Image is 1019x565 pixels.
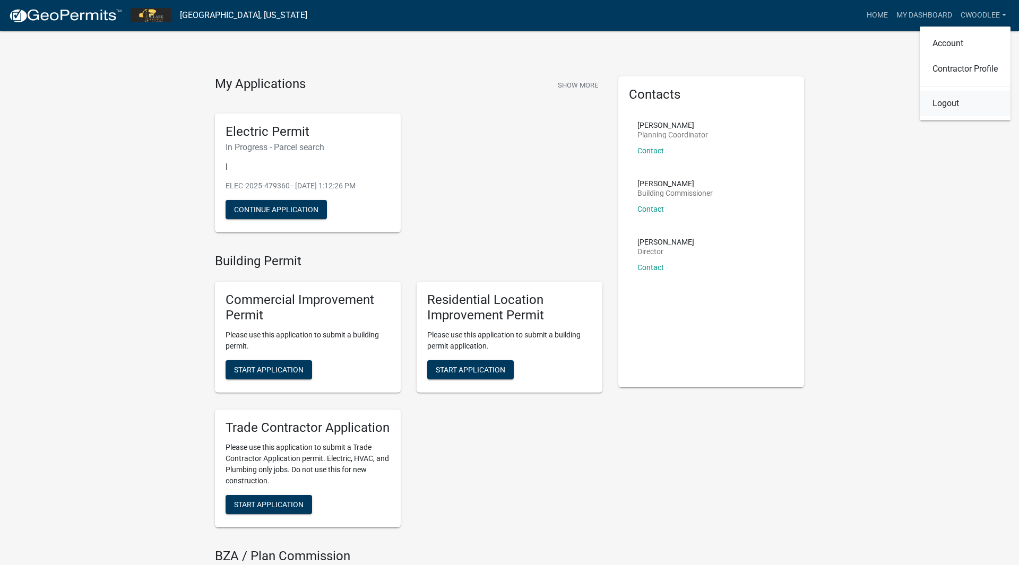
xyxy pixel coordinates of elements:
p: ELEC-2025-479360 - [DATE] 1:12:26 PM [226,180,390,192]
button: Start Application [226,495,312,514]
a: Contact [637,263,664,272]
p: [PERSON_NAME] [637,121,708,129]
a: Account [920,31,1011,56]
h5: Electric Permit [226,124,390,140]
img: Clark County, Indiana [131,8,171,22]
h4: Building Permit [215,254,602,269]
a: Contractor Profile [920,56,1011,82]
h5: Contacts [629,87,793,102]
h5: Commercial Improvement Permit [226,292,390,323]
a: cwoodlee [956,5,1011,25]
p: Please use this application to submit a Trade Contractor Application permit. Electric, HVAC, and ... [226,442,390,486]
h4: My Applications [215,76,306,92]
a: Home [862,5,892,25]
p: Please use this application to submit a building permit application. [427,329,592,352]
button: Start Application [427,360,514,379]
button: Continue Application [226,200,327,219]
p: [PERSON_NAME] [637,238,694,246]
span: Start Application [436,365,505,373]
a: My Dashboard [892,5,956,25]
a: Logout [920,91,1011,116]
button: Start Application [226,360,312,379]
button: Show More [554,76,602,94]
h4: BZA / Plan Commission [215,549,602,564]
h5: Residential Location Improvement Permit [427,292,592,323]
p: | [226,161,390,172]
h6: In Progress - Parcel search [226,142,390,152]
a: Contact [637,146,664,155]
h5: Trade Contractor Application [226,420,390,436]
p: Building Commissioner [637,189,713,197]
span: Start Application [234,365,304,373]
p: Planning Coordinator [637,131,708,138]
p: Please use this application to submit a building permit. [226,329,390,352]
a: [GEOGRAPHIC_DATA], [US_STATE] [180,6,307,24]
span: Start Application [234,500,304,508]
p: [PERSON_NAME] [637,180,713,187]
a: Contact [637,205,664,213]
div: cwoodlee [920,27,1011,120]
p: Director [637,248,694,255]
